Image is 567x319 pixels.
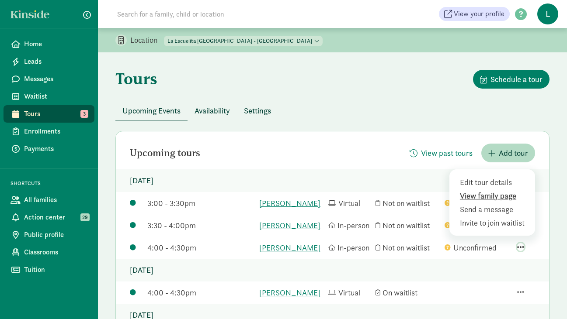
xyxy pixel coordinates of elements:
[445,242,509,254] div: Unconfirmed
[328,220,372,231] div: In-person
[376,220,440,231] div: Not on waitlist
[328,287,372,298] div: Virtual
[147,197,255,209] div: 3:00 - 3:30pm
[460,176,528,188] div: Edit tour details
[112,5,357,23] input: Search for a family, child or location
[376,287,440,298] div: On waitlist
[188,101,237,120] button: Availability
[116,169,549,192] p: [DATE]
[259,197,324,209] a: [PERSON_NAME]
[3,123,94,140] a: Enrollments
[481,144,535,162] button: Add tour
[403,144,480,162] button: View past tours
[24,56,87,67] span: Leads
[80,213,90,221] span: 29
[24,144,87,154] span: Payments
[3,244,94,261] a: Classrooms
[80,110,88,118] span: 3
[147,287,255,298] div: 4:00 - 4:30pm
[403,148,480,158] a: View past tours
[24,39,87,49] span: Home
[460,190,528,202] div: View family page
[259,242,324,254] a: [PERSON_NAME]
[3,209,94,226] a: Action center 29
[3,105,94,123] a: Tours 3
[24,91,87,102] span: Waitlist
[460,217,528,229] div: Invite to join waitlist
[376,242,440,254] div: Not on waitlist
[523,277,567,319] iframe: Chat Widget
[3,261,94,278] a: Tuition
[244,105,271,117] span: Settings
[259,287,324,298] a: [PERSON_NAME]
[116,259,549,281] p: [DATE]
[24,247,87,257] span: Classrooms
[195,105,230,117] span: Availability
[259,220,324,231] a: [PERSON_NAME]
[3,53,94,70] a: Leads
[473,70,550,89] button: Schedule a tour
[24,126,87,137] span: Enrollments
[376,197,440,209] div: Not on waitlist
[3,191,94,209] a: All families
[122,105,181,117] span: Upcoming Events
[237,101,278,120] button: Settings
[3,140,94,158] a: Payments
[328,242,372,254] div: In-person
[439,7,510,21] a: View your profile
[421,147,473,159] span: View past tours
[24,212,87,223] span: Action center
[3,35,94,53] a: Home
[147,242,255,254] div: 4:00 - 4:30pm
[24,74,87,84] span: Messages
[24,230,87,240] span: Public profile
[454,9,504,19] span: View your profile
[130,148,200,158] h2: Upcoming tours
[115,70,157,87] h1: Tours
[445,220,509,231] div: Unconfirmed
[445,197,509,209] div: Unconfirmed
[3,70,94,88] a: Messages
[24,264,87,275] span: Tuition
[490,73,543,85] span: Schedule a tour
[24,195,87,205] span: All families
[24,109,87,119] span: Tours
[3,226,94,244] a: Public profile
[460,203,528,215] div: Send a message
[115,101,188,120] button: Upcoming Events
[147,220,255,231] div: 3:30 - 4:00pm
[537,3,558,24] span: L
[499,147,528,159] span: Add tour
[3,88,94,105] a: Waitlist
[130,35,164,45] p: Location
[328,197,372,209] div: Virtual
